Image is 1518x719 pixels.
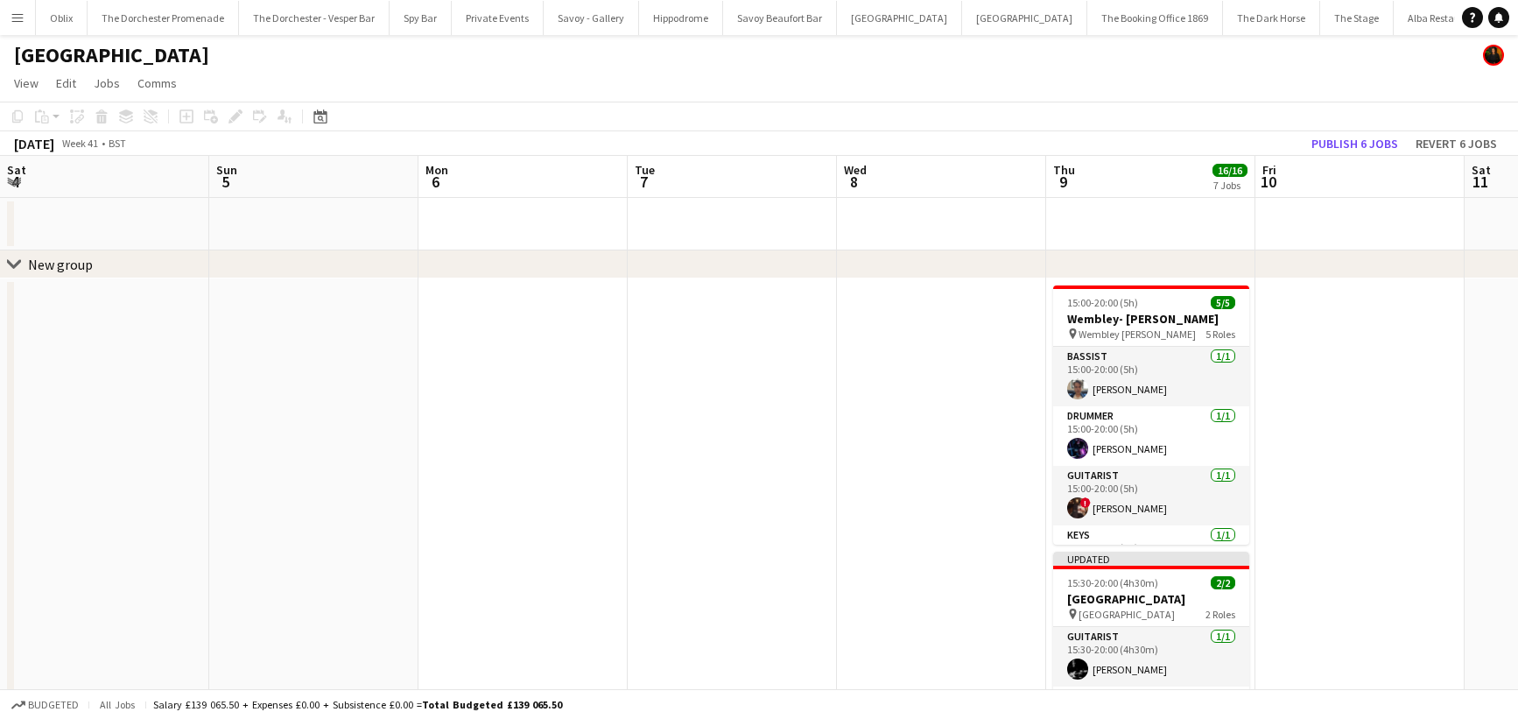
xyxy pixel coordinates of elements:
[962,1,1087,35] button: [GEOGRAPHIC_DATA]
[49,72,83,95] a: Edit
[1079,328,1196,341] span: Wembley [PERSON_NAME]
[137,75,177,91] span: Comms
[214,172,237,192] span: 5
[216,162,237,178] span: Sun
[635,162,655,178] span: Tue
[7,72,46,95] a: View
[4,172,26,192] span: 4
[1053,311,1249,327] h3: Wembley- [PERSON_NAME]
[1483,45,1504,66] app-user-avatar: Celine Amara
[36,1,88,35] button: Oblix
[1205,608,1235,621] span: 2 Roles
[632,172,655,192] span: 7
[1053,591,1249,607] h3: [GEOGRAPHIC_DATA]
[1469,172,1491,192] span: 11
[9,695,81,715] button: Budgeted
[390,1,452,35] button: Spy Bar
[1053,525,1249,585] app-card-role: Keys1/115:00-20:00 (5h)
[1304,132,1405,155] button: Publish 6 jobs
[14,135,54,152] div: [DATE]
[1053,552,1249,566] div: Updated
[1080,497,1091,508] span: !
[1205,328,1235,341] span: 5 Roles
[1212,164,1247,177] span: 16/16
[94,75,120,91] span: Jobs
[1213,179,1247,192] div: 7 Jobs
[56,75,76,91] span: Edit
[1067,576,1158,589] span: 15:30-20:00 (4h30m)
[452,1,544,35] button: Private Events
[1053,406,1249,466] app-card-role: Drummer1/115:00-20:00 (5h)[PERSON_NAME]
[1051,172,1075,192] span: 9
[1320,1,1394,35] button: The Stage
[88,1,239,35] button: The Dorchester Promenade
[28,256,93,273] div: New group
[1262,162,1276,178] span: Fri
[544,1,639,35] button: Savoy - Gallery
[1472,162,1491,178] span: Sat
[1211,296,1235,309] span: 5/5
[1053,285,1249,545] app-job-card: 15:00-20:00 (5h)5/5Wembley- [PERSON_NAME] Wembley [PERSON_NAME]5 RolesBassist1/115:00-20:00 (5h)[...
[1053,162,1075,178] span: Thu
[1053,627,1249,687] app-card-role: Guitarist1/115:30-20:00 (4h30m)[PERSON_NAME]
[1087,1,1223,35] button: The Booking Office 1869
[1409,132,1504,155] button: Revert 6 jobs
[96,698,138,711] span: All jobs
[422,698,562,711] span: Total Budgeted £139 065.50
[425,162,448,178] span: Mon
[1211,576,1235,589] span: 2/2
[1394,1,1494,35] button: Alba Restaurant
[1079,608,1175,621] span: [GEOGRAPHIC_DATA]
[1067,296,1138,309] span: 15:00-20:00 (5h)
[723,1,837,35] button: Savoy Beaufort Bar
[87,72,127,95] a: Jobs
[423,172,448,192] span: 6
[1053,466,1249,525] app-card-role: Guitarist1/115:00-20:00 (5h)![PERSON_NAME]
[239,1,390,35] button: The Dorchester - Vesper Bar
[1223,1,1320,35] button: The Dark Horse
[1053,347,1249,406] app-card-role: Bassist1/115:00-20:00 (5h)[PERSON_NAME]
[28,699,79,711] span: Budgeted
[841,172,867,192] span: 8
[837,1,962,35] button: [GEOGRAPHIC_DATA]
[130,72,184,95] a: Comms
[153,698,562,711] div: Salary £139 065.50 + Expenses £0.00 + Subsistence £0.00 =
[14,42,209,68] h1: [GEOGRAPHIC_DATA]
[1260,172,1276,192] span: 10
[14,75,39,91] span: View
[7,162,26,178] span: Sat
[639,1,723,35] button: Hippodrome
[58,137,102,150] span: Week 41
[109,137,126,150] div: BST
[844,162,867,178] span: Wed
